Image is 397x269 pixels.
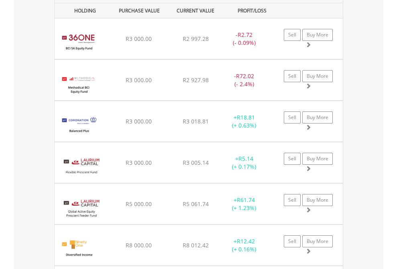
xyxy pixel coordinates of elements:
span: R8 012.42 [183,241,209,249]
a: Sell [284,235,301,247]
div: + (+ 1.23%) [219,196,269,212]
a: Buy More [302,194,333,206]
span: R5.14 [238,155,253,162]
a: Buy More [302,153,333,165]
span: R2 927.98 [183,76,209,84]
div: + (+ 0.16%) [219,237,269,253]
a: Buy More [302,235,333,247]
a: Sell [284,153,301,165]
span: R5 000.00 [126,200,152,208]
span: R5 061.74 [183,200,209,208]
div: - (- 0.09%) [219,31,269,47]
a: Buy More [302,70,333,82]
img: UT.ZA.ACPB2.png [59,70,99,98]
span: R3 000.00 [126,76,152,84]
span: R61.74 [237,196,255,204]
span: R3 005.14 [183,159,209,166]
span: R12.42 [237,237,255,245]
span: R2.72 [238,31,252,38]
a: Sell [284,194,301,206]
span: R3 018.81 [183,117,209,125]
span: R3 000.00 [126,159,152,166]
span: R72.02 [236,72,254,80]
a: Buy More [302,111,333,123]
img: UT.ZA.LFPB4.png [59,152,105,181]
img: UT.ZA.CBFB4.png [59,111,99,140]
a: Sell [284,111,301,123]
div: - (- 2.4%) [219,72,269,88]
a: Sell [284,29,301,41]
span: R18.81 [237,113,255,121]
img: UT.ZA.BCSEC.png [59,28,99,57]
div: PROFIT/LOSS [225,3,279,18]
span: R2 997.28 [183,35,209,42]
a: Buy More [302,29,333,41]
img: UT.ZA.IDICH.png [59,235,99,263]
span: R3 000.00 [126,117,152,125]
span: R8 000.00 [126,241,152,249]
img: UT.ZA.LAGFFA.png [59,194,105,222]
div: CURRENT VALUE [168,3,223,18]
div: PURCHASE VALUE [112,3,167,18]
div: HOLDING [55,3,110,18]
a: Sell [284,70,301,82]
div: + (+ 0.63%) [219,113,269,129]
span: R3 000.00 [126,35,152,42]
div: + (+ 0.17%) [219,155,269,171]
